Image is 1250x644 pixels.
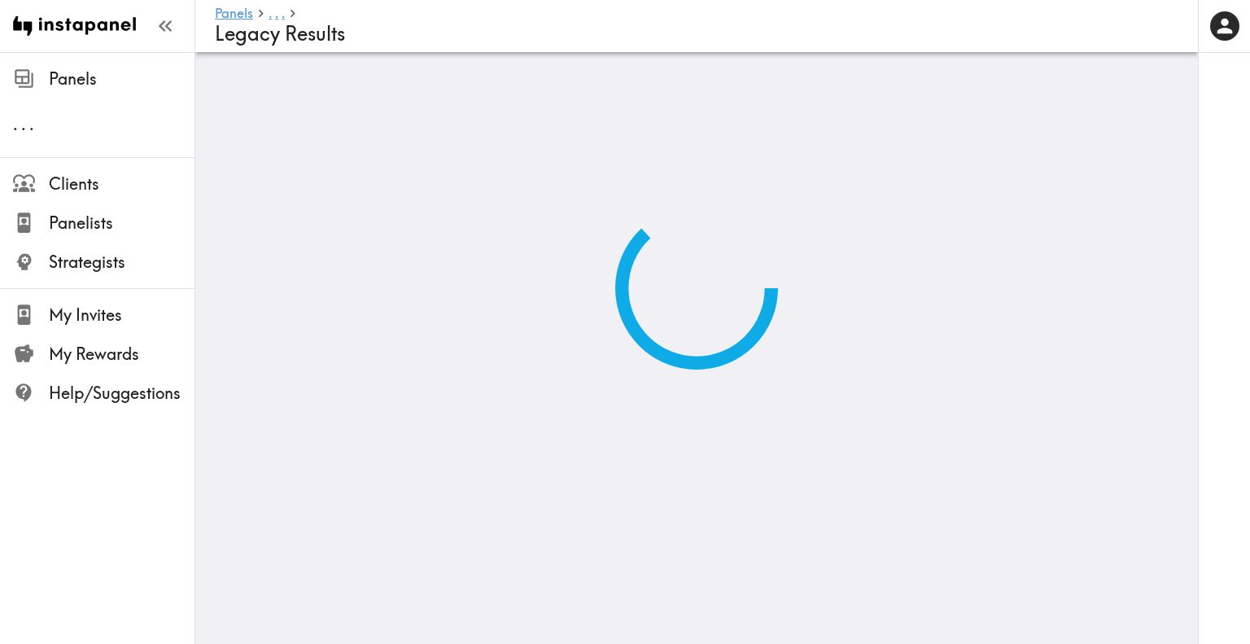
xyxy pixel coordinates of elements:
h4: Legacy Results [215,22,1165,46]
span: Clients [49,173,194,195]
span: My Invites [49,304,194,326]
span: . [282,5,285,21]
span: . [269,5,272,21]
span: Panelists [49,212,194,234]
span: Help/Suggestions [49,382,194,405]
span: . [21,114,26,134]
span: Panels [49,68,194,90]
span: . [275,5,278,21]
a: Panels [215,7,253,22]
a: ... [269,7,285,22]
span: . [29,114,34,134]
span: My Rewards [49,343,194,366]
span: . [13,114,18,134]
span: Strategists [49,251,194,274]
